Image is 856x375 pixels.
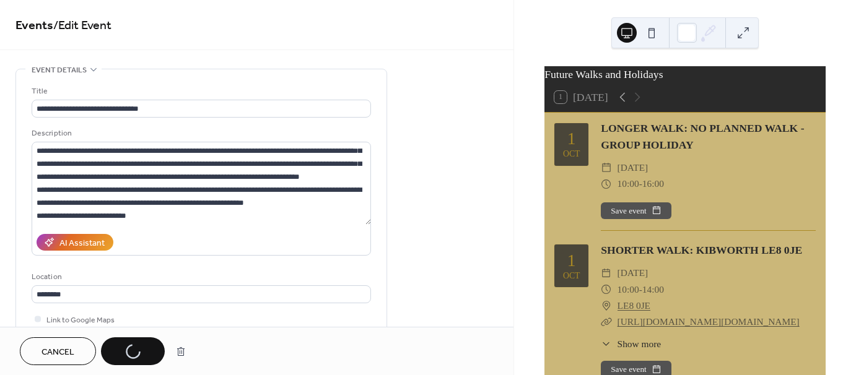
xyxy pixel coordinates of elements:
span: Event details [32,64,87,77]
span: Show more [618,337,662,351]
div: ​ [601,337,612,351]
span: 14:00 [642,282,664,298]
button: Save event [601,202,671,220]
div: ​ [601,314,612,330]
span: 16:00 [642,176,664,192]
span: / Edit Event [53,14,111,38]
div: 1 [567,130,576,147]
a: Events [15,14,53,38]
div: ​ [601,160,612,176]
div: ​ [601,282,612,298]
div: Future Walks and Holidays [544,66,826,82]
div: Oct [563,150,580,158]
span: 10:00 [618,282,639,298]
div: AI Assistant [59,237,105,250]
button: ​Show more [601,337,661,351]
div: Title [32,85,369,98]
div: Location [32,270,369,283]
button: Cancel [20,337,96,365]
div: LONGER WALK: NO PLANNED WALK - GROUP HOLIDAY [601,120,816,153]
div: ​ [601,265,612,281]
span: - [639,282,642,298]
a: [URL][DOMAIN_NAME][DOMAIN_NAME] [618,316,800,327]
span: Link to Google Maps [46,314,115,327]
a: SHORTER WALK: KIBWORTH LE8 0JE [601,244,802,256]
span: 10:00 [618,176,639,192]
div: Oct [563,272,580,280]
span: [DATE] [618,160,649,176]
div: ​ [601,176,612,192]
button: AI Assistant [37,234,113,251]
a: LE8 0JE [618,298,650,314]
span: [DATE] [618,265,649,281]
div: Description [32,127,369,140]
div: 1 [567,252,576,269]
span: Cancel [41,346,74,359]
span: - [639,176,642,192]
div: ​ [601,298,612,314]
